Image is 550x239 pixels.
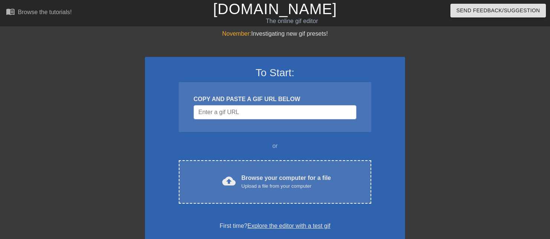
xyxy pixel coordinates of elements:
[247,223,330,229] a: Explore the editor with a test gif
[6,7,15,16] span: menu_book
[18,9,72,15] div: Browse the tutorials!
[456,6,540,15] span: Send Feedback/Suggestion
[187,17,397,26] div: The online gif editor
[155,67,395,79] h3: To Start:
[155,222,395,230] div: First time?
[194,95,356,104] div: COPY AND PASTE A GIF URL BELOW
[222,30,251,37] span: November:
[213,1,337,17] a: [DOMAIN_NAME]
[450,4,546,17] button: Send Feedback/Suggestion
[242,183,331,190] div: Upload a file from your computer
[242,174,331,190] div: Browse your computer for a file
[164,142,386,151] div: or
[6,7,72,19] a: Browse the tutorials!
[194,105,356,119] input: Username
[145,29,405,38] div: Investigating new gif presets!
[222,174,236,188] span: cloud_upload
